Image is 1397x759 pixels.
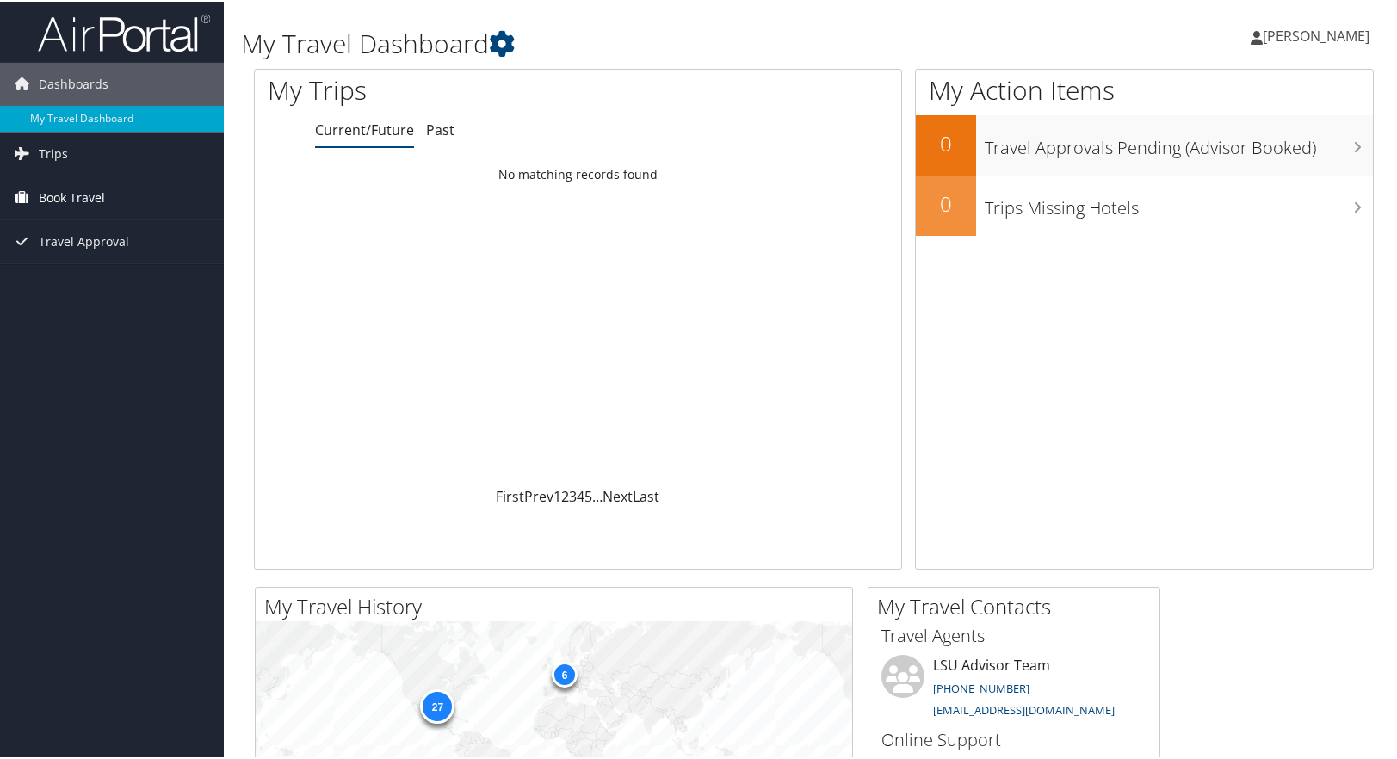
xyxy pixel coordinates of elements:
[315,119,414,138] a: Current/Future
[39,61,108,104] span: Dashboards
[420,688,454,722] div: 27
[933,679,1029,694] a: [PHONE_NUMBER]
[268,71,619,107] h1: My Trips
[39,175,105,218] span: Book Travel
[255,157,901,188] td: No matching records found
[1251,9,1387,60] a: [PERSON_NAME]
[1263,25,1369,44] span: [PERSON_NAME]
[916,127,976,157] h2: 0
[524,485,553,504] a: Prev
[592,485,603,504] span: …
[633,485,659,504] a: Last
[577,485,584,504] a: 4
[241,24,1004,60] h1: My Travel Dashboard
[603,485,633,504] a: Next
[569,485,577,504] a: 3
[426,119,454,138] a: Past
[552,659,578,685] div: 6
[985,126,1373,158] h3: Travel Approvals Pending (Advisor Booked)
[39,131,68,174] span: Trips
[39,219,129,262] span: Travel Approval
[881,622,1147,646] h3: Travel Agents
[916,174,1373,234] a: 0Trips Missing Hotels
[916,188,976,217] h2: 0
[496,485,524,504] a: First
[877,590,1159,620] h2: My Travel Contacts
[916,71,1373,107] h1: My Action Items
[584,485,592,504] a: 5
[873,653,1155,724] li: LSU Advisor Team
[553,485,561,504] a: 1
[38,11,210,52] img: airportal-logo.png
[916,114,1373,174] a: 0Travel Approvals Pending (Advisor Booked)
[933,700,1115,716] a: [EMAIL_ADDRESS][DOMAIN_NAME]
[985,186,1373,219] h3: Trips Missing Hotels
[881,726,1147,750] h3: Online Support
[264,590,852,620] h2: My Travel History
[561,485,569,504] a: 2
